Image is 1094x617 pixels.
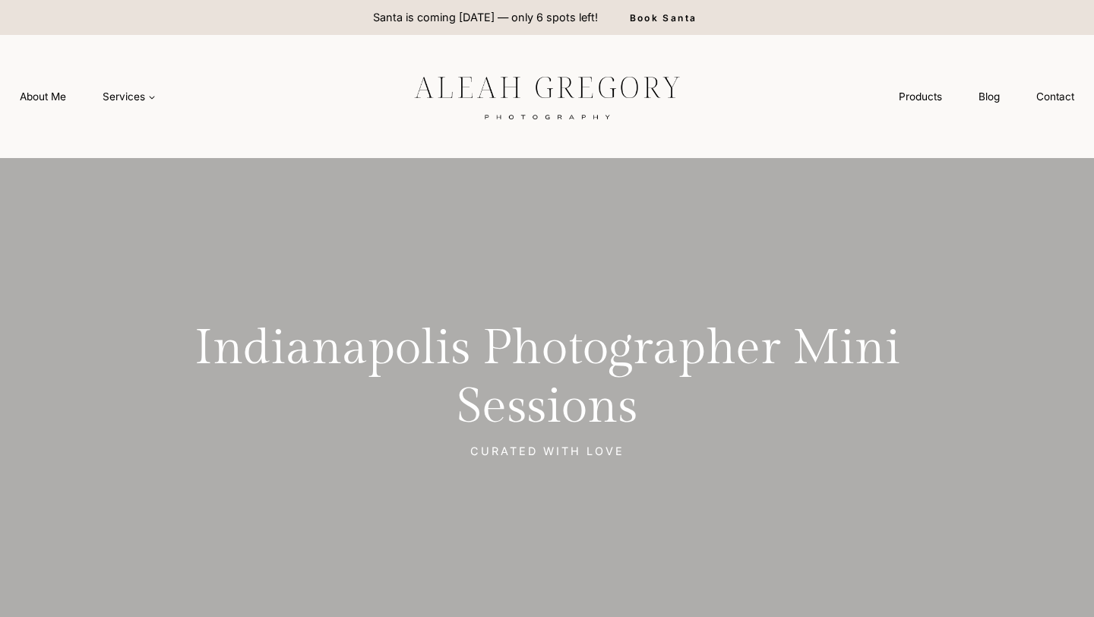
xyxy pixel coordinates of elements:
[373,9,598,26] p: Santa is coming [DATE] — only 6 spots left!
[2,83,174,111] nav: Primary
[1018,83,1092,111] a: Contact
[194,320,900,435] a: Indianapolis Photographer Mini Sessions
[881,83,960,111] a: Products
[881,83,1092,111] nav: Secondary
[103,89,156,104] span: Services
[122,443,972,460] p: CURATED WITH LOVE
[2,83,84,111] a: About Me
[960,83,1018,111] a: Blog
[376,65,718,128] img: aleah gregory logo
[84,83,174,111] a: Services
